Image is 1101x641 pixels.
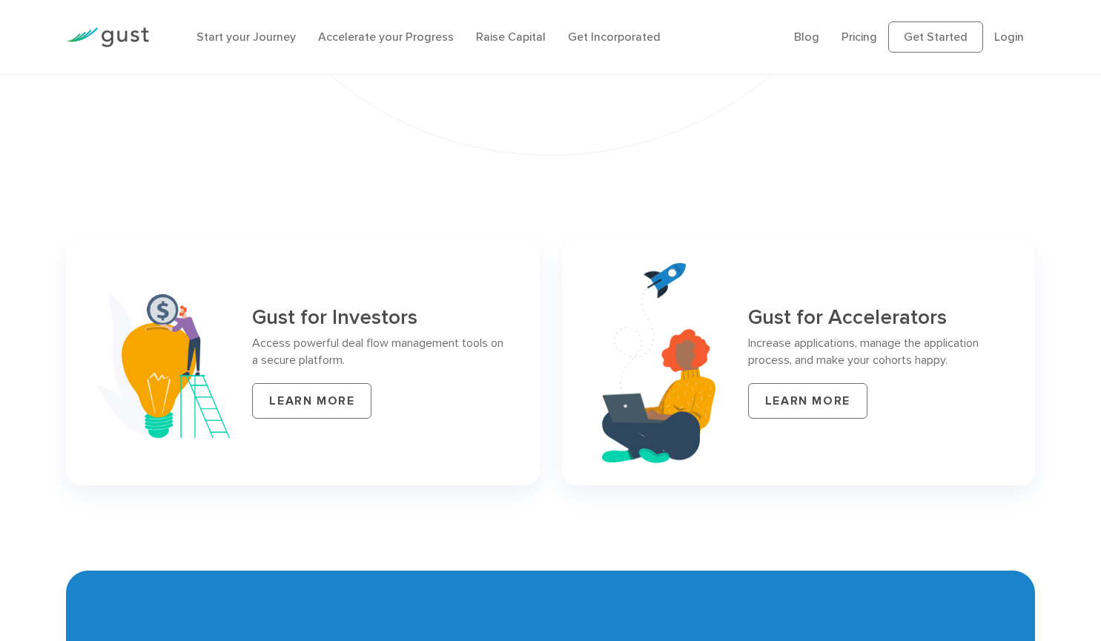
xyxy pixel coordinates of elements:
[476,30,546,44] a: Raise Capital
[252,307,509,330] h3: Gust for Investors
[994,30,1024,44] a: Login
[196,30,296,44] a: Start your Journey
[602,263,715,464] img: Accelerators
[748,307,1005,330] h3: Gust for Accelerators
[888,21,983,53] a: Get Started
[252,383,371,419] a: LEARN MORE
[252,334,509,368] p: Access powerful deal flow management tools on a secure platform.
[66,27,149,47] img: Gust Logo
[842,30,877,44] a: Pricing
[96,288,230,439] img: Investor
[568,30,661,44] a: Get Incorporated
[748,334,1005,368] p: Increase applications, manage the application process, and make your cohorts happy.
[794,30,819,44] a: Blog
[318,30,454,44] a: Accelerate your Progress
[748,383,867,419] a: LEARN MORE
